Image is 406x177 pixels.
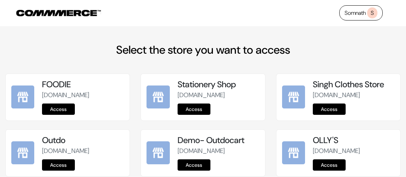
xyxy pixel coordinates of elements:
[42,90,124,100] p: [DOMAIN_NAME]
[42,159,75,171] a: Access
[282,85,305,108] img: Singh Clothes Store
[147,85,169,108] img: Stationery Shop
[339,5,383,20] a: SomnathS
[5,43,401,57] h2: Select the store you want to access
[282,141,305,164] img: OLLY'S
[313,104,346,115] a: Access
[178,90,259,100] p: [DOMAIN_NAME]
[178,159,210,171] a: Access
[42,135,124,146] h5: Outdo
[313,146,395,156] p: [DOMAIN_NAME]
[178,146,259,156] p: [DOMAIN_NAME]
[367,7,377,18] span: S
[147,141,169,164] img: Demo- Outdocart
[178,104,210,115] a: Access
[313,135,395,146] h5: OLLY'S
[313,90,395,100] p: [DOMAIN_NAME]
[178,135,259,146] h5: Demo- Outdocart
[42,146,124,156] p: [DOMAIN_NAME]
[11,141,34,164] img: Outdo
[178,79,259,90] h5: Stationery Shop
[16,10,101,16] img: COMMMERCE
[313,159,346,171] a: Access
[42,79,124,90] h5: FOODIE
[11,85,34,108] img: FOODIE
[42,104,75,115] a: Access
[313,79,395,90] h5: Singh Clothes Store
